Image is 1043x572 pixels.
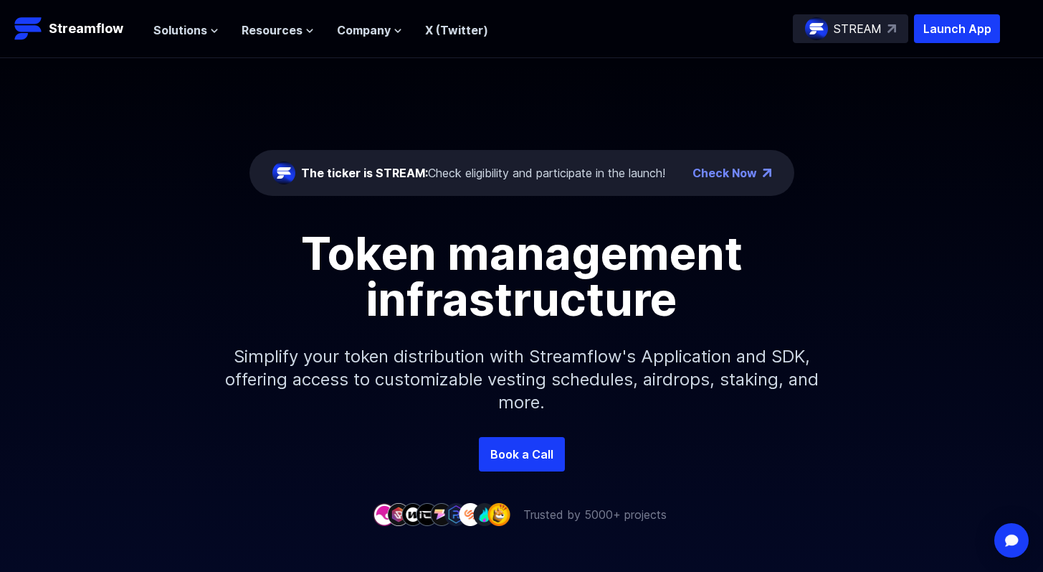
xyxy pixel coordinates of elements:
[425,23,488,37] a: X (Twitter)
[242,22,303,39] span: Resources
[153,22,219,39] button: Solutions
[834,20,882,37] p: STREAM
[887,24,896,33] img: top-right-arrow.svg
[337,22,391,39] span: Company
[14,14,139,43] a: Streamflow
[301,164,665,182] div: Check eligibility and participate in the launch!
[387,503,410,525] img: company-2
[692,164,757,182] a: Check Now
[459,503,482,525] img: company-7
[416,503,439,525] img: company-4
[479,437,565,472] a: Book a Call
[199,230,844,322] h1: Token management infrastructure
[242,22,314,39] button: Resources
[793,14,908,43] a: STREAM
[523,506,667,523] p: Trusted by 5000+ projects
[914,14,1000,43] button: Launch App
[272,161,295,184] img: streamflow-logo-circle.png
[153,22,207,39] span: Solutions
[214,322,830,437] p: Simplify your token distribution with Streamflow's Application and SDK, offering access to custom...
[401,503,424,525] img: company-3
[763,169,771,177] img: top-right-arrow.png
[430,503,453,525] img: company-5
[301,166,428,180] span: The ticker is STREAM:
[487,503,510,525] img: company-9
[373,503,396,525] img: company-1
[805,17,828,40] img: streamflow-logo-circle.png
[994,523,1029,558] div: Open Intercom Messenger
[14,14,43,43] img: Streamflow Logo
[444,503,467,525] img: company-6
[49,19,123,39] p: Streamflow
[473,503,496,525] img: company-8
[337,22,402,39] button: Company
